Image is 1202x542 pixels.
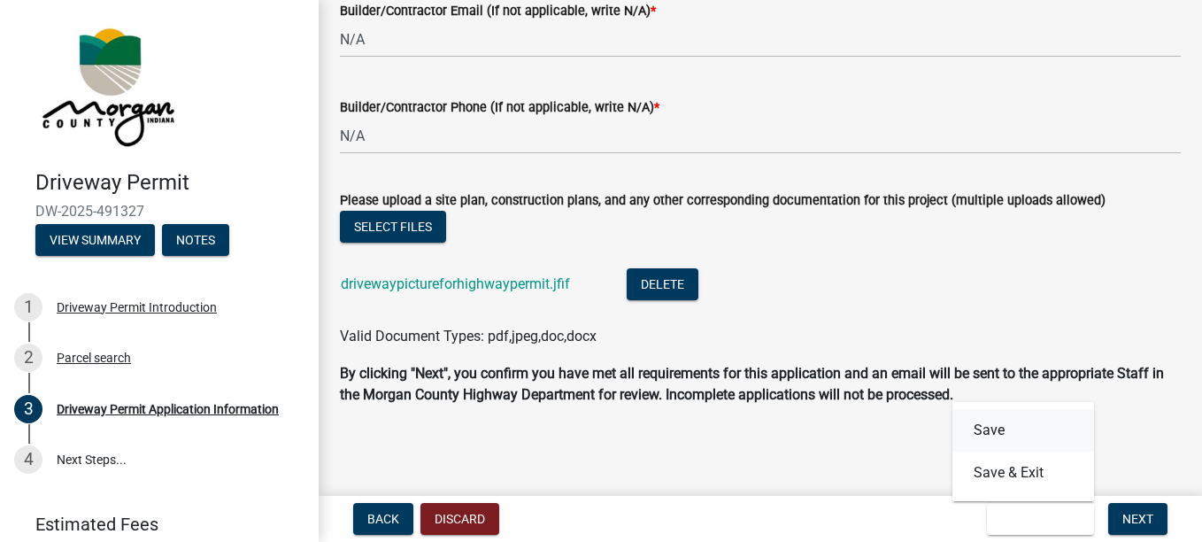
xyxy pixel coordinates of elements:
div: 1 [14,293,42,321]
span: Valid Document Types: pdf,jpeg,doc,docx [340,328,597,345]
button: Notes [162,224,229,256]
span: Save & Exit [1001,512,1069,526]
button: Select files [340,211,446,243]
label: Builder/Contractor Phone (If not applicable, write N/A) [340,102,659,114]
label: Please upload a site plan, construction plans, and any other corresponding documentation for this... [340,195,1106,207]
div: Parcel search [57,352,131,364]
button: Save [952,409,1094,452]
div: Driveway Permit Introduction [57,301,217,314]
div: 2 [14,344,42,372]
div: 4 [14,445,42,474]
h4: Driveway Permit [35,170,304,196]
div: Save & Exit [952,402,1094,501]
span: DW-2025-491327 [35,203,283,220]
button: Discard [420,503,499,535]
span: Next [1122,512,1153,526]
label: Builder/Contractor Email (If not applicable, write N/A) [340,5,656,18]
img: Morgan County, Indiana [35,19,178,151]
wm-modal-confirm: Notes [162,234,229,248]
a: Estimated Fees [14,507,290,542]
span: Back [367,512,399,526]
wm-modal-confirm: Delete Document [627,277,698,294]
button: Save & Exit [952,452,1094,494]
button: Delete [627,268,698,300]
strong: By clicking "Next", you confirm you have met all requirements for this application and an email w... [340,365,1164,403]
button: Back [353,503,413,535]
button: Save & Exit [987,503,1094,535]
wm-modal-confirm: Summary [35,234,155,248]
button: View Summary [35,224,155,256]
div: Driveway Permit Application Information [57,403,279,415]
div: 3 [14,395,42,423]
button: Next [1108,503,1167,535]
a: drivewaypictureforhighwaypermit.jfif [341,275,570,292]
